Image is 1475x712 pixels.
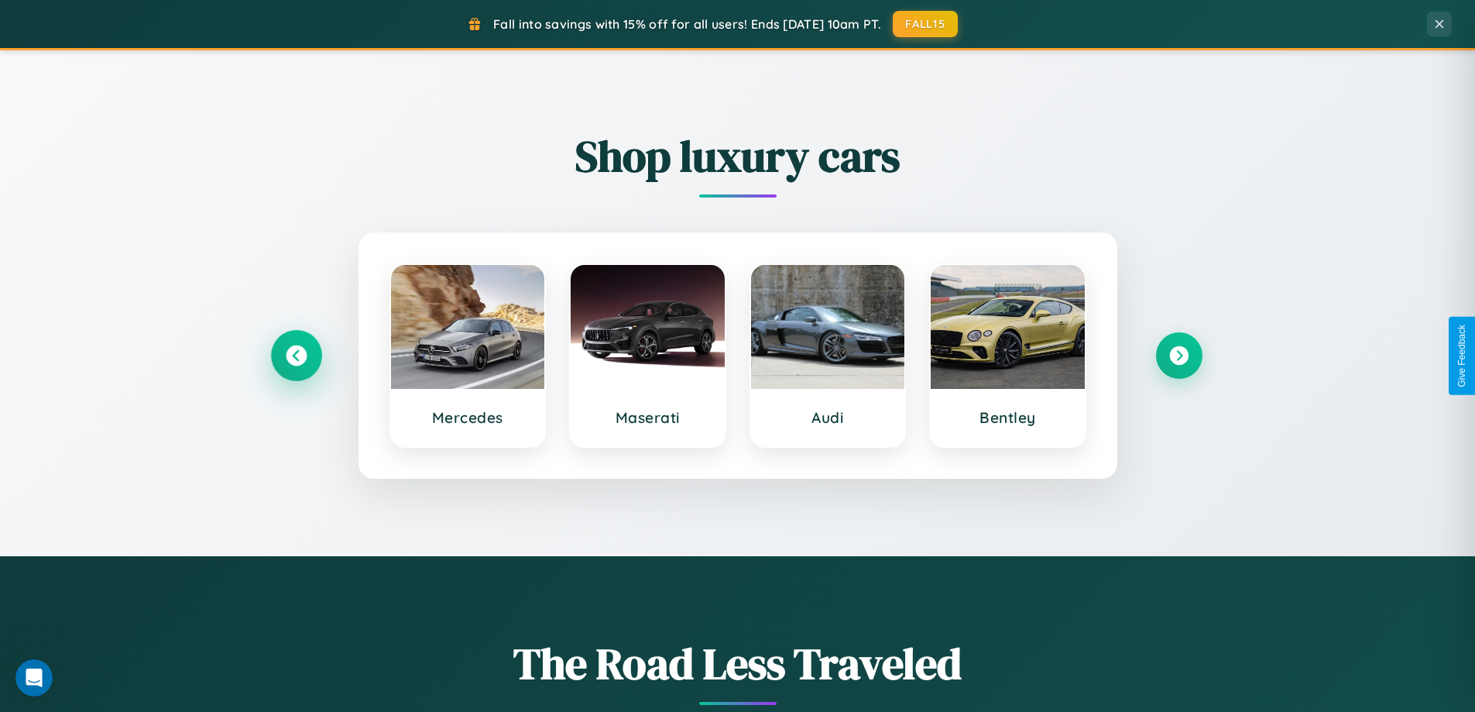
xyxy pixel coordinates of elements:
[946,408,1069,427] h3: Bentley
[493,16,881,32] span: Fall into savings with 15% off for all users! Ends [DATE] 10am PT.
[273,634,1202,693] h1: The Road Less Traveled
[767,408,890,427] h3: Audi
[15,659,53,697] iframe: Intercom live chat
[406,408,530,427] h3: Mercedes
[586,408,709,427] h3: Maserati
[893,11,958,37] button: FALL15
[1456,325,1467,387] div: Give Feedback
[273,126,1202,186] h2: Shop luxury cars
